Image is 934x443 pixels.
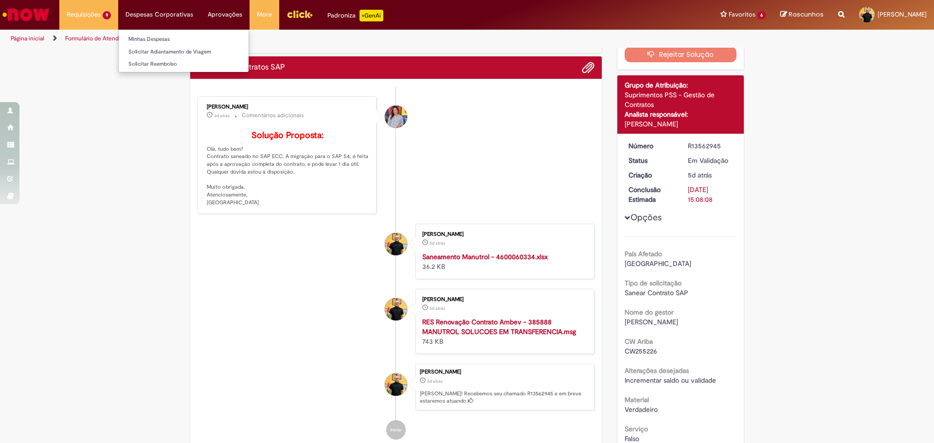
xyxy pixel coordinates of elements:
[422,297,584,302] div: [PERSON_NAME]
[119,34,249,45] a: Minhas Despesas
[688,171,712,179] span: 5d atrás
[422,231,584,237] div: [PERSON_NAME]
[422,252,584,271] div: 36.2 KB
[625,47,737,62] button: Rejeitar Solução
[729,10,755,19] span: Favoritos
[625,109,737,119] div: Analista responsável:
[757,11,766,19] span: 6
[625,376,716,385] span: Incrementar saldo ou validade
[242,111,304,120] small: Comentários adicionais
[430,240,445,246] time: 24/09/2025 13:07:55
[621,185,681,204] dt: Conclusão Estimada
[625,308,674,317] b: Nome do gestor
[430,240,445,246] span: 5d atrás
[625,119,737,129] div: [PERSON_NAME]
[422,317,584,346] div: 743 KB
[420,369,589,375] div: [PERSON_NAME]
[422,318,576,336] a: RES Renovação Contrato Ambev - 385888 MANUTROL SOLUCOES EM TRANSFERENCIA.msg
[208,10,242,19] span: Aprovações
[126,10,193,19] span: Despesas Corporativas
[1,5,51,24] img: ServiceNow
[625,90,737,109] div: Suprimentos PSS - Gestão de Contratos
[878,10,927,18] span: [PERSON_NAME]
[688,156,733,165] div: Em Validação
[119,47,249,57] a: Solicitar Adiantamento de Viagem
[625,279,682,287] b: Tipo de solicitação
[427,378,443,384] span: 5d atrás
[625,425,648,433] b: Serviço
[327,10,383,21] div: Padroniza
[422,252,548,261] a: Saneamento Manutrol - 4600060334.xlsx
[11,35,44,42] a: Página inicial
[7,30,615,48] ul: Trilhas de página
[625,80,737,90] div: Grupo de Atribuição:
[119,59,249,70] a: Solicitar Reembolso
[214,113,230,119] time: 26/09/2025 14:35:07
[625,337,653,346] b: CW Ariba
[420,390,589,405] p: [PERSON_NAME]! Recebemos seu chamado R13562945 e em breve estaremos atuando.
[251,130,323,141] b: Solução Proposta:
[625,259,691,268] span: [GEOGRAPHIC_DATA]
[688,141,733,151] div: R13562945
[688,170,733,180] div: 24/09/2025 13:08:04
[103,11,111,19] span: 9
[625,366,689,375] b: Alterações desejadas
[207,131,369,206] p: Olá, tudo bem? Contrato saneado no SAP ECC. A migração para o SAP S4, é feita após a aprovação co...
[625,249,662,258] b: País Afetado
[385,233,407,255] div: Joao Da Costa Dias Junior
[789,10,824,19] span: Rascunhos
[257,10,272,19] span: More
[385,106,407,128] div: Julia Roberta Silva Lino
[67,10,101,19] span: Requisições
[427,378,443,384] time: 24/09/2025 13:08:04
[385,373,407,396] div: Joao Da Costa Dias Junior
[625,434,639,443] span: Falso
[625,318,678,326] span: [PERSON_NAME]
[214,113,230,119] span: 3d atrás
[625,347,657,355] span: CW255226
[625,288,688,297] span: Sanear Contrato SAP
[621,156,681,165] dt: Status
[688,185,733,204] div: [DATE] 15:08:08
[385,298,407,320] div: Joao Da Costa Dias Junior
[582,61,594,74] button: Adicionar anexos
[621,170,681,180] dt: Criação
[625,405,658,414] span: Verdadeiro
[287,7,313,21] img: click_logo_yellow_360x200.png
[118,29,249,72] ul: Despesas Corporativas
[207,104,369,110] div: [PERSON_NAME]
[198,364,594,410] li: Joao Da Costa Dias Junior
[65,35,137,42] a: Formulário de Atendimento
[430,305,445,311] time: 24/09/2025 13:07:55
[625,395,649,404] b: Material
[430,305,445,311] span: 5d atrás
[359,10,383,21] p: +GenAi
[780,10,824,19] a: Rascunhos
[621,141,681,151] dt: Número
[688,171,712,179] time: 24/09/2025 13:08:04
